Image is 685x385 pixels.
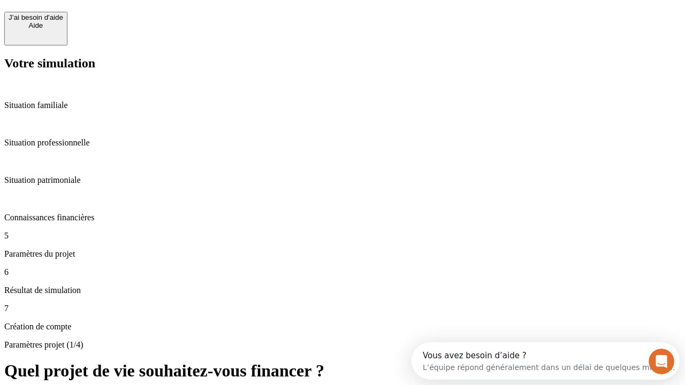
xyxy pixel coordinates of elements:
[4,138,681,148] p: Situation professionnelle
[4,340,681,350] p: Paramètres projet (1/4)
[9,21,63,29] div: Aide
[412,342,680,380] iframe: Intercom live chat discovery launcher
[4,4,295,34] div: Ouvrir le Messenger Intercom
[4,175,681,185] p: Situation patrimoniale
[4,56,681,71] h2: Votre simulation
[11,9,263,18] div: Vous avez besoin d’aide ?
[4,286,681,295] p: Résultat de simulation
[9,13,63,21] div: J’ai besoin d'aide
[4,249,681,259] p: Paramètres du projet
[11,18,263,29] div: L’équipe répond généralement dans un délai de quelques minutes.
[4,231,681,241] p: 5
[649,349,674,374] iframe: Intercom live chat
[4,267,681,277] p: 6
[4,101,681,110] p: Situation familiale
[4,12,67,45] button: J’ai besoin d'aideAide
[4,322,681,332] p: Création de compte
[4,304,681,313] p: 7
[4,361,681,381] h1: Quel projet de vie souhaitez-vous financer ?
[4,213,681,222] p: Connaissances financières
